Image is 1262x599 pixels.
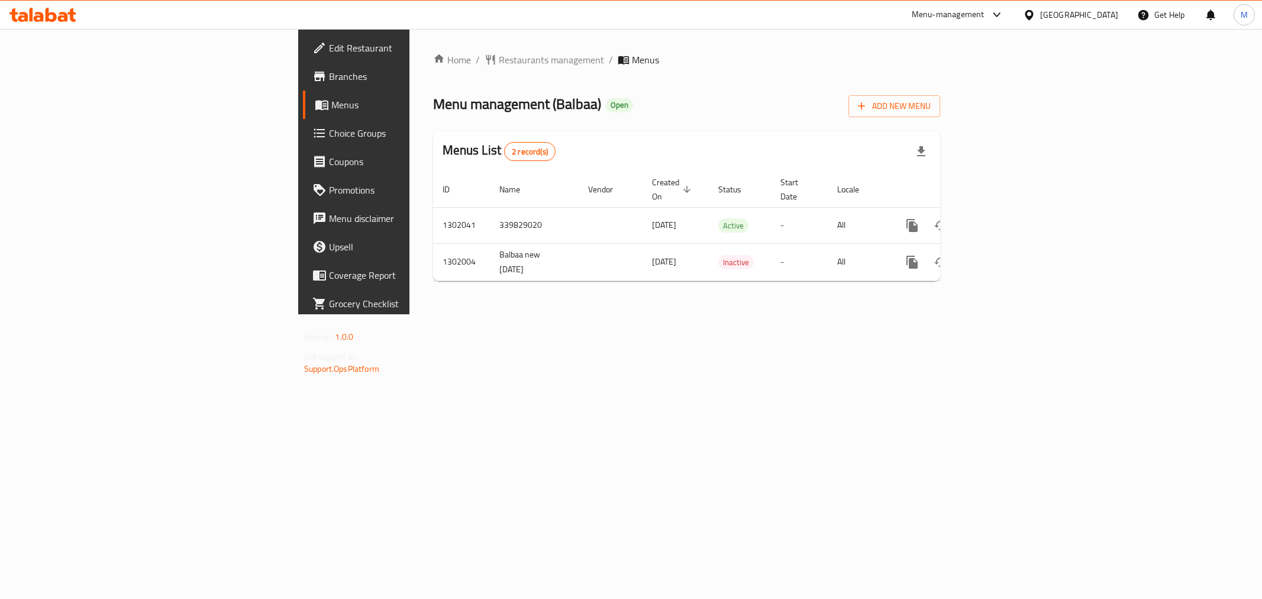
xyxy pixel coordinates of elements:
span: Grocery Checklist [329,297,499,311]
span: [DATE] [652,254,676,269]
span: Locale [837,182,874,197]
span: Version: [304,329,333,344]
button: Change Status [927,248,955,276]
span: Vendor [588,182,628,197]
span: Start Date [780,175,814,204]
span: Inactive [718,256,754,269]
a: Upsell [303,233,509,261]
a: Restaurants management [485,53,604,67]
a: Edit Restaurant [303,34,509,62]
table: enhanced table [433,172,1021,281]
span: Upsell [329,240,499,254]
td: Balbaa new [DATE] [490,243,579,281]
span: 1.0.0 [335,329,353,344]
div: Export file [907,137,935,166]
span: Open [606,100,633,110]
div: Active [718,218,748,233]
span: Add New Menu [858,99,931,114]
div: Open [606,98,633,112]
span: Menus [632,53,659,67]
div: Inactive [718,255,754,269]
button: more [898,248,927,276]
td: - [771,243,828,281]
span: Promotions [329,183,499,197]
span: Name [499,182,535,197]
span: Menus [331,98,499,112]
td: 339829020 [490,207,579,243]
div: [GEOGRAPHIC_DATA] [1040,8,1118,21]
td: - [771,207,828,243]
h2: Menus List [443,141,556,161]
td: All [828,243,889,281]
a: Grocery Checklist [303,289,509,318]
span: Choice Groups [329,126,499,140]
nav: breadcrumb [433,53,940,67]
span: Status [718,182,757,197]
td: All [828,207,889,243]
button: Change Status [927,211,955,240]
li: / [609,53,613,67]
span: 2 record(s) [505,146,555,157]
div: Total records count [504,142,556,161]
a: Menus [303,91,509,119]
span: [DATE] [652,217,676,233]
a: Coupons [303,147,509,176]
span: Coverage Report [329,268,499,282]
span: Created On [652,175,695,204]
button: Add New Menu [848,95,940,117]
span: Coupons [329,154,499,169]
th: Actions [889,172,1021,208]
span: M [1241,8,1248,21]
span: Restaurants management [499,53,604,67]
a: Branches [303,62,509,91]
span: Menu management ( Balbaa ) [433,91,601,117]
a: Support.OpsPlatform [304,361,379,376]
a: Menu disclaimer [303,204,509,233]
span: Active [718,219,748,233]
span: Menu disclaimer [329,211,499,226]
span: Edit Restaurant [329,41,499,55]
button: more [898,211,927,240]
a: Promotions [303,176,509,204]
a: Choice Groups [303,119,509,147]
div: Menu-management [912,8,985,22]
a: Coverage Report [303,261,509,289]
span: ID [443,182,465,197]
span: Get support on: [304,349,359,365]
span: Branches [329,69,499,83]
